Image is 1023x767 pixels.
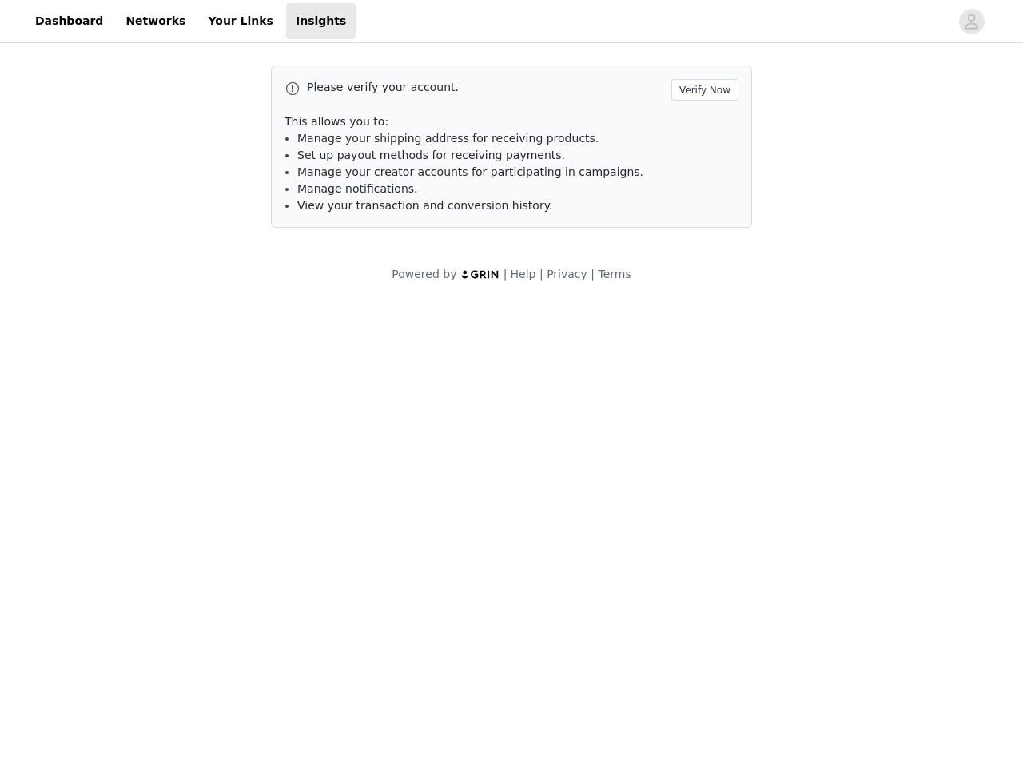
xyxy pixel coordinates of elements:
[297,199,552,212] span: View your transaction and conversion history.
[116,3,195,39] a: Networks
[297,182,418,195] span: Manage notifications.
[598,268,631,280] a: Terms
[460,269,500,280] img: logo
[198,3,283,39] a: Your Links
[671,79,738,101] button: Verify Now
[392,268,456,280] span: Powered by
[297,149,565,161] span: Set up payout methods for receiving payments.
[511,268,536,280] a: Help
[964,9,979,34] div: avatar
[547,268,587,280] a: Privacy
[591,268,595,280] span: |
[307,79,665,96] p: Please verify your account.
[26,3,113,39] a: Dashboard
[504,268,508,280] span: |
[297,132,599,145] span: Manage your shipping address for receiving products.
[297,165,643,178] span: Manage your creator accounts for participating in campaigns.
[539,268,543,280] span: |
[285,113,738,130] p: This allows you to:
[286,3,356,39] a: Insights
